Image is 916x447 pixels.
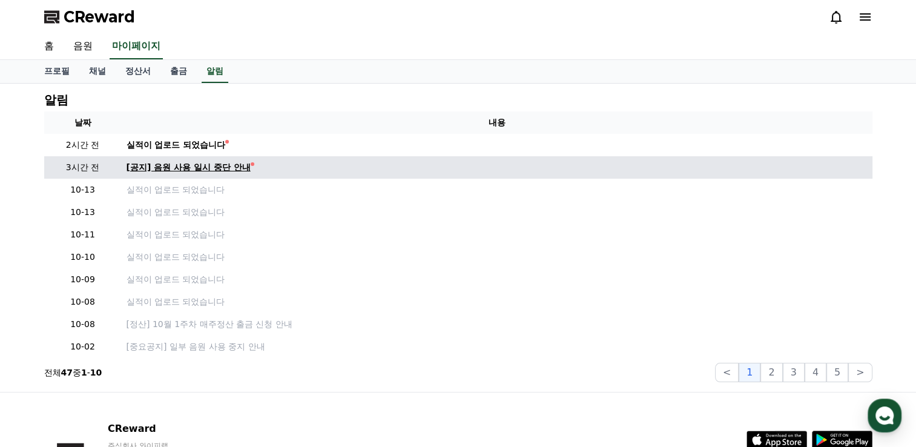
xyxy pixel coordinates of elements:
a: [중요공지] 일부 음원 사용 중지 안내 [127,340,868,353]
a: 채널 [79,60,116,83]
a: 설정 [156,346,232,377]
th: 날짜 [44,111,122,134]
a: [정산] 10월 1주차 매주정산 출금 신청 안내 [127,318,868,331]
span: CReward [64,7,135,27]
a: CReward [44,7,135,27]
p: 10-11 [49,228,117,241]
a: 실적이 업로드 되었습니다 [127,273,868,286]
a: 실적이 업로드 되었습니다 [127,228,868,241]
p: 10-09 [49,273,117,286]
th: 내용 [122,111,872,134]
p: 2시간 전 [49,139,117,151]
a: 홈 [35,34,64,59]
a: 음원 [64,34,102,59]
p: 10-13 [49,206,117,219]
a: 정산서 [116,60,160,83]
p: 10-13 [49,184,117,196]
a: 홈 [4,346,80,377]
a: 프로필 [35,60,79,83]
button: 3 [783,363,805,382]
p: 3시간 전 [49,161,117,174]
button: 1 [739,363,760,382]
span: 홈 [38,365,45,374]
a: 실적이 업로드 되었습니다 [127,184,868,196]
p: 10-02 [49,340,117,353]
a: 실적이 업로드 되었습니다 [127,139,868,151]
button: 4 [805,363,826,382]
strong: 10 [90,368,102,377]
a: [공지] 음원 사용 일시 중단 안내 [127,161,868,174]
div: 실적이 업로드 되었습니다 [127,139,226,151]
p: 10-08 [49,296,117,308]
strong: 1 [81,368,87,377]
span: 설정 [187,365,202,374]
a: 실적이 업로드 되었습니다 [127,206,868,219]
button: 5 [826,363,848,382]
span: 대화 [111,365,125,375]
p: 10-10 [49,251,117,263]
h4: 알림 [44,93,68,107]
strong: 47 [61,368,73,377]
button: 2 [760,363,782,382]
a: 실적이 업로드 되었습니다 [127,251,868,263]
button: > [848,363,872,382]
div: [공지] 음원 사용 일시 중단 안내 [127,161,251,174]
a: 대화 [80,346,156,377]
p: 전체 중 - [44,366,102,379]
a: 실적이 업로드 되었습니다 [127,296,868,308]
p: CReward [108,422,255,436]
a: 출금 [160,60,197,83]
p: 10-08 [49,318,117,331]
a: 마이페이지 [110,34,163,59]
a: 알림 [202,60,228,83]
button: < [715,363,739,382]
